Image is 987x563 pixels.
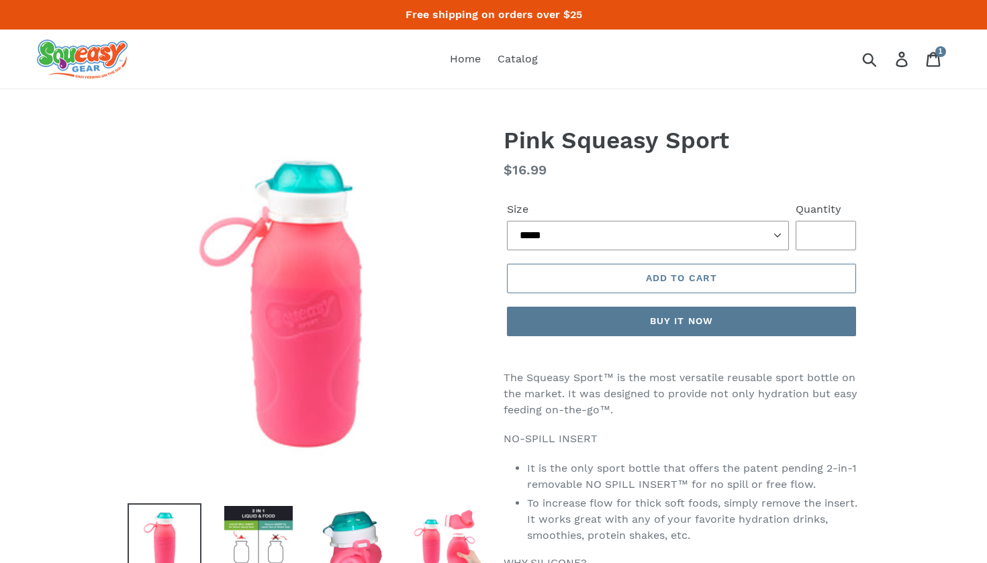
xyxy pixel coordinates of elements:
span: $16.99 [504,162,547,178]
span: Add to cart [646,272,717,283]
button: Buy it now [507,307,856,336]
img: squeasy gear snacker portable food pouch [37,40,128,79]
p: The Squeasy Sport™ is the most versatile reusable sport bottle on the market. It was designed to ... [504,370,859,418]
label: Quantity [796,201,856,217]
img: Pink Squeasy Sport [130,129,481,479]
p: NO-SPILL INSERT [504,431,859,447]
a: 1 [919,44,950,74]
span: Home [450,52,481,66]
li: It is the only sport bottle that offers the patent pending 2-in-1 removable NO SPILL INSERT™ for ... [527,460,859,493]
li: To increase flow for thick soft foods, simply remove the insert. It works great with any of your ... [527,495,859,544]
h1: Pink Squeasy Sport [504,126,859,154]
input: Search [867,44,904,74]
a: Home [443,49,487,69]
span: 1 [939,48,943,55]
span: Catalog [498,52,538,66]
label: Size [507,201,789,217]
button: Add to cart [507,264,856,293]
a: Catalog [491,49,545,69]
